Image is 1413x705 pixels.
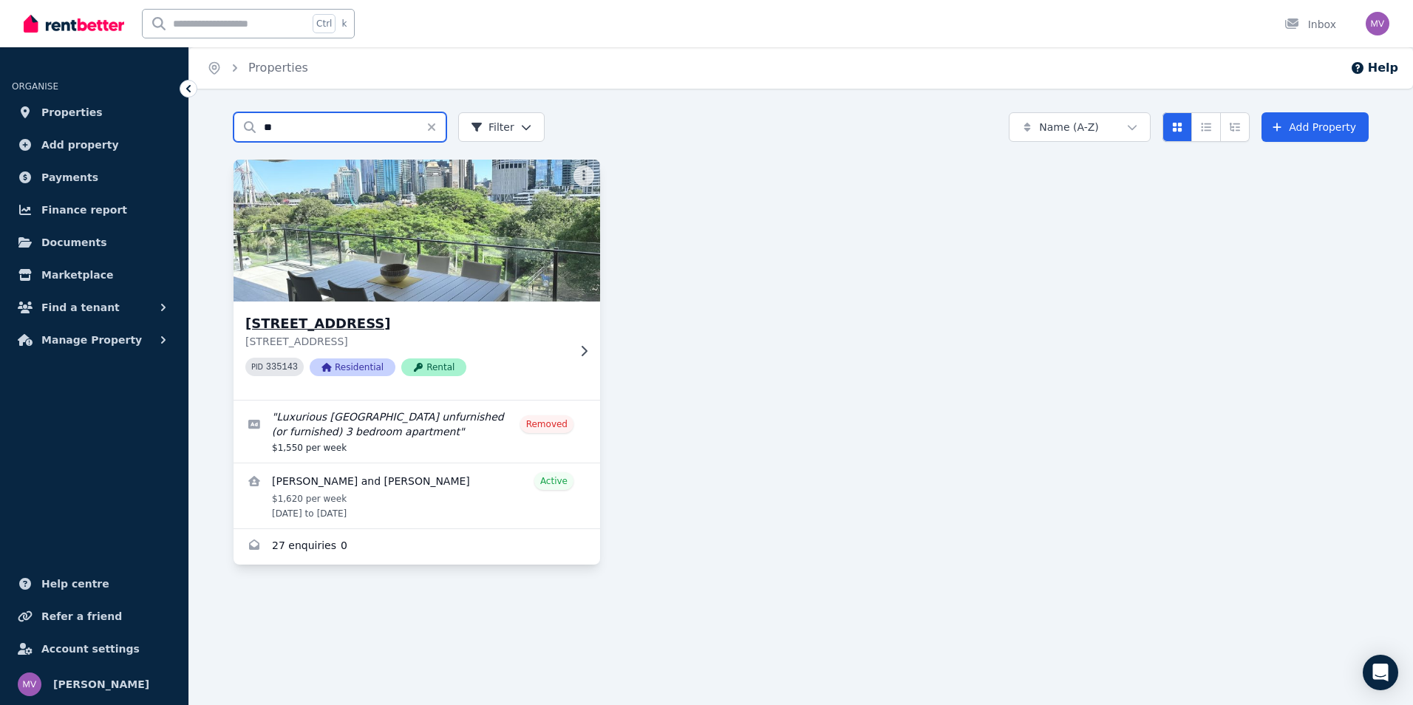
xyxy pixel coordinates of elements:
[248,61,308,75] a: Properties
[18,672,41,696] img: Marisa Vecchio
[12,293,177,322] button: Find a tenant
[41,103,103,121] span: Properties
[41,575,109,593] span: Help centre
[1191,112,1221,142] button: Compact list view
[234,463,600,528] a: View details for Jon and Janine Atherton
[1039,120,1099,134] span: Name (A-Z)
[266,362,298,372] code: 335143
[251,363,263,371] small: PID
[12,163,177,192] a: Payments
[53,675,149,693] span: [PERSON_NAME]
[41,201,127,219] span: Finance report
[458,112,545,142] button: Filter
[12,260,177,290] a: Marketplace
[426,112,446,142] button: Clear search
[12,228,177,257] a: Documents
[41,640,140,658] span: Account settings
[1284,17,1336,32] div: Inbox
[12,634,177,664] a: Account settings
[12,130,177,160] a: Add property
[313,14,336,33] span: Ctrl
[12,98,177,127] a: Properties
[1363,655,1398,690] div: Open Intercom Messenger
[234,401,600,463] a: Edit listing: Luxurious Inner City Brisbane unfurnished (or furnished) 3 bedroom apartment
[12,569,177,599] a: Help centre
[12,81,58,92] span: ORGANISE
[234,529,600,565] a: Enquiries for 401/24 Wicklow Street, Kangaroo Point
[12,195,177,225] a: Finance report
[225,156,610,305] img: 401/24 Wicklow Street, Kangaroo Point
[234,160,600,400] a: 401/24 Wicklow Street, Kangaroo Point[STREET_ADDRESS][STREET_ADDRESS]PID 335143ResidentialRental
[1220,112,1250,142] button: Expanded list view
[12,602,177,631] a: Refer a friend
[41,299,120,316] span: Find a tenant
[245,313,568,334] h3: [STREET_ADDRESS]
[1162,112,1192,142] button: Card view
[189,47,326,89] nav: Breadcrumb
[1366,12,1389,35] img: Marisa Vecchio
[401,358,466,376] span: Rental
[41,136,119,154] span: Add property
[341,18,347,30] span: k
[24,13,124,35] img: RentBetter
[245,334,568,349] p: [STREET_ADDRESS]
[41,266,113,284] span: Marketplace
[471,120,514,134] span: Filter
[310,358,395,376] span: Residential
[1262,112,1369,142] a: Add Property
[573,166,594,186] button: More options
[41,168,98,186] span: Payments
[1350,59,1398,77] button: Help
[12,325,177,355] button: Manage Property
[1162,112,1250,142] div: View options
[41,234,107,251] span: Documents
[41,331,142,349] span: Manage Property
[1009,112,1151,142] button: Name (A-Z)
[41,607,122,625] span: Refer a friend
